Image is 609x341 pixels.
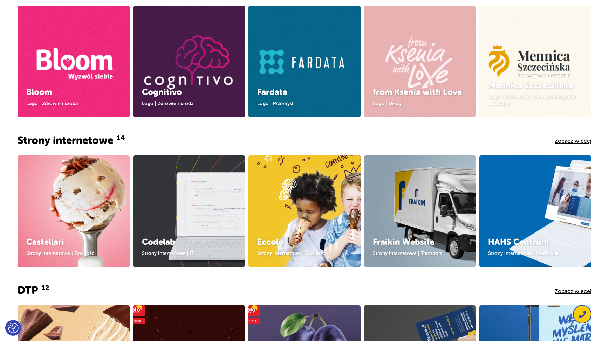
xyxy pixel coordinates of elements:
[373,237,434,247] a: Fraikin Website
[270,100,272,106] span: |
[233,138,378,284] img: Eccolo
[18,284,49,297] a: DTP12
[257,100,269,106] a: Logo
[142,87,182,97] a: Cognitivo
[26,237,64,247] a: Castellari
[190,250,194,256] a: IT
[5,143,142,280] img: Castellari
[8,323,19,333] img: Revisit consent button
[421,250,442,256] a: Transport
[187,250,189,256] span: |
[155,100,156,106] span: |
[142,100,153,106] a: Logo
[26,87,52,97] a: Bloom
[273,100,293,106] a: Przemysł
[488,237,549,247] a: HAHS Centrum
[488,93,500,99] a: Logo
[26,100,38,106] a: Logo
[257,237,284,247] a: Eccolo
[418,250,419,256] span: |
[536,250,559,256] a: Medycyna
[467,143,604,280] img: HAHS Centrum
[373,250,417,256] a: Strony internetowe
[555,138,591,144] a: Zobacz więcej
[373,87,462,97] a: from Ksenia with Love
[350,142,488,280] img: Fraikin Website
[71,250,73,256] span: |
[504,93,550,99] a: Bankowość i finanse
[488,80,573,90] a: Mennica Szczecińska
[18,134,125,147] a: Strony internetowe14
[116,139,262,284] img: Codelab
[158,100,193,106] a: Zdrowie i uroda
[42,100,78,106] a: Zdrowie i uroda
[488,93,576,106] a: Instytucje publiczne
[142,237,175,247] a: Codelab
[302,250,304,256] span: |
[533,250,535,256] span: |
[373,100,384,106] a: Logo
[257,87,287,97] a: Fardata
[488,250,532,256] a: Strony internetowe
[389,100,403,106] a: Usługi
[305,250,325,256] a: Żywność
[26,250,70,256] a: Strony internetowe
[257,250,301,256] a: Strony internetowe
[117,133,125,143] span: 14
[555,288,591,294] a: Zobacz więcej
[39,100,41,106] span: |
[551,93,553,99] span: |
[142,250,186,256] a: Strony internetowe
[41,283,49,293] span: 12
[386,100,387,106] span: |
[8,323,19,333] button: Preferencje co do zgód
[501,93,502,99] span: |
[74,250,94,256] a: Żywność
